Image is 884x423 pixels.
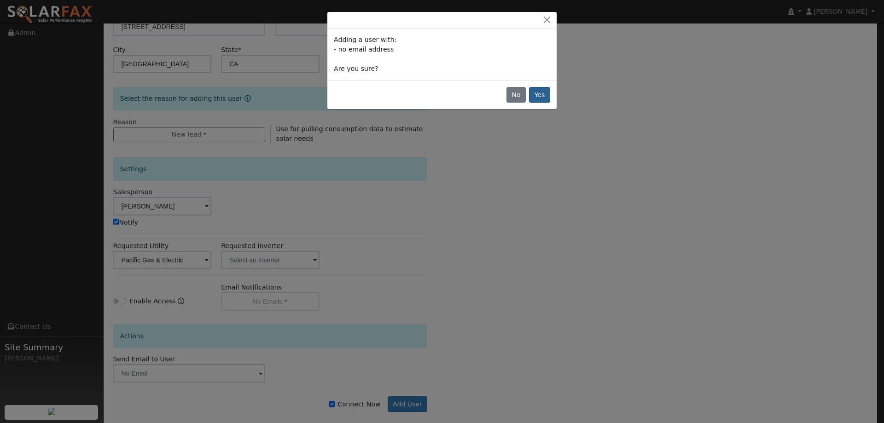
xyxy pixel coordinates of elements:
[541,15,553,25] button: Close
[506,87,526,103] button: No
[334,36,396,43] span: Adding a user with:
[334,46,394,53] span: - no email address
[529,87,550,103] button: Yes
[334,65,378,72] span: Are you sure?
